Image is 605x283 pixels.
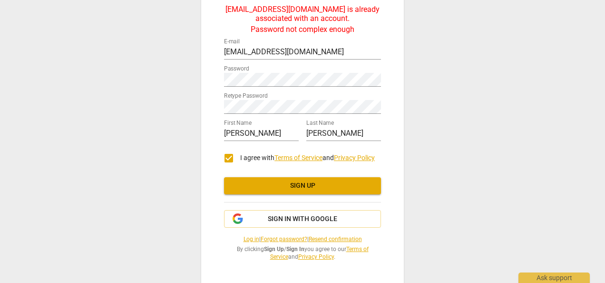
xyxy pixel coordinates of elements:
[264,246,284,253] b: Sign Up
[224,66,249,71] label: Password
[274,154,322,162] a: Terms of Service
[518,273,590,283] div: Ask support
[240,154,375,162] span: I agree with and
[224,93,268,99] label: Retype Password
[232,181,373,191] span: Sign up
[286,246,304,253] b: Sign In
[224,235,381,243] span: | |
[298,253,334,260] a: Privacy Policy
[224,177,381,194] button: Sign up
[224,39,240,44] label: E-mail
[306,120,334,126] label: Last Name
[224,25,381,34] div: Password not complex enough
[309,236,362,243] a: Resend confirmation
[224,245,381,261] span: By clicking / you agree to our and .
[268,214,337,224] span: Sign in with Google
[224,5,381,23] div: [EMAIL_ADDRESS][DOMAIN_NAME] is already associated with an account.
[224,120,252,126] label: First Name
[261,236,307,243] a: Forgot password?
[270,246,369,261] a: Terms of Service
[244,236,259,243] a: Log in
[334,154,375,162] a: Privacy Policy
[224,210,381,228] button: Sign in with Google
